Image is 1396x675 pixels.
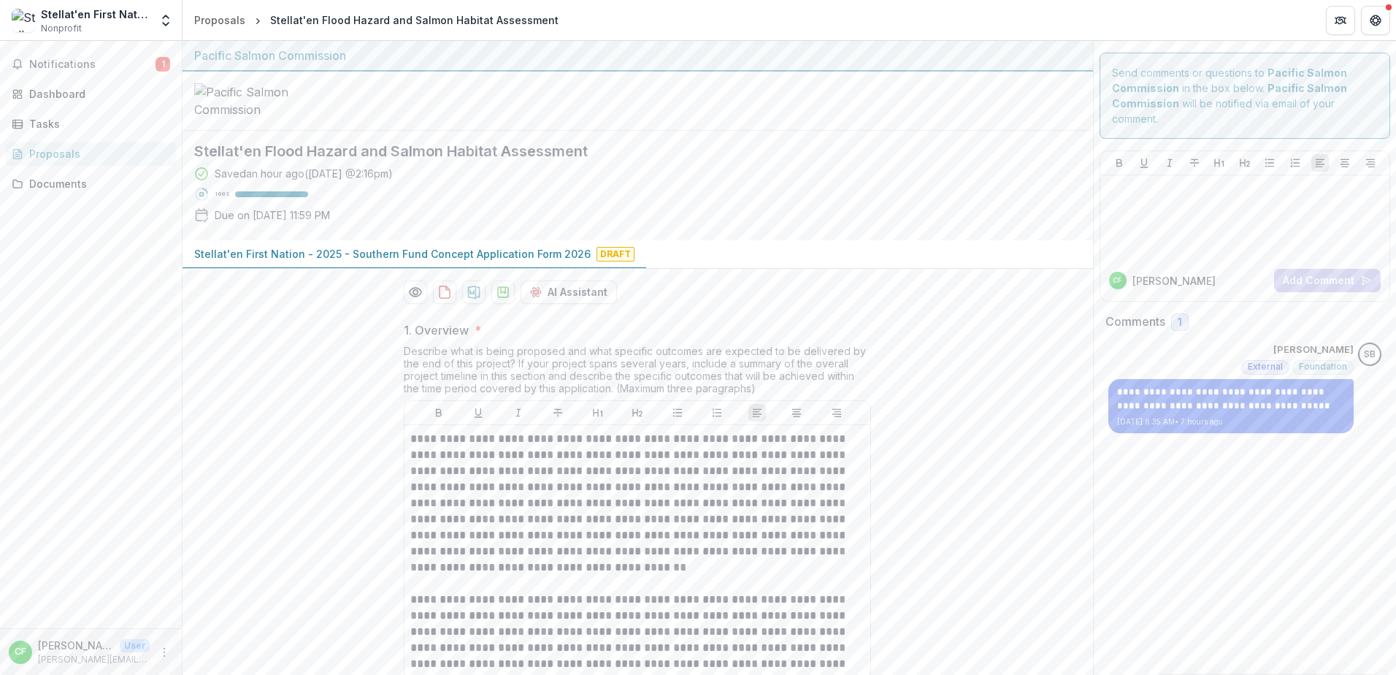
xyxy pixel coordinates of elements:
img: Pacific Salmon Commission [194,83,340,118]
span: 1 [156,57,170,72]
div: Describe what is being proposed and what specific outcomes are expected to be delivered by the en... [404,345,871,400]
button: Strike [1186,154,1203,172]
button: Align Center [788,404,805,422]
button: Heading 2 [629,404,646,422]
span: Draft [597,247,634,262]
p: [PERSON_NAME] [1273,343,1354,357]
div: Dashboard [29,86,164,102]
button: Partners [1326,6,1355,35]
div: Curtis Fullerton [15,647,26,657]
h2: Stellat'en Flood Hazard and Salmon Habitat Assessment [194,142,1058,160]
button: Bold [430,404,448,422]
button: Open entity switcher [156,6,176,35]
button: Align Right [828,404,845,422]
p: Due on [DATE] 11:59 PM [215,207,330,223]
div: Saved an hour ago ( [DATE] @ 2:16pm ) [215,166,393,181]
button: Underline [469,404,487,422]
div: Proposals [29,146,164,161]
button: Heading 1 [589,404,607,422]
p: 100 % [215,189,229,199]
span: Notifications [29,58,156,71]
button: Preview 79d61baf-5dee-4416-acb5-32e969b2a942-0.pdf [404,281,427,304]
div: Curtis Fullerton [1113,277,1122,284]
h2: Comments [1105,315,1165,329]
div: Proposals [194,12,245,28]
a: Dashboard [6,82,176,106]
button: download-proposal [433,281,456,304]
button: More [156,644,173,661]
button: Heading 1 [1211,154,1228,172]
a: Proposals [188,9,251,31]
p: [PERSON_NAME] [1132,273,1216,289]
p: User [120,639,150,652]
div: Sascha Bendt [1364,350,1376,359]
button: Notifications1 [6,53,176,76]
div: Send comments or questions to in the box below. will be notified via email of your comment. [1100,53,1391,139]
button: Ordered List [1286,154,1304,172]
div: Documents [29,176,164,191]
img: Stellat'en First Nation [12,9,35,32]
p: [DATE] 8:35 AM • 7 hours ago [1117,416,1346,427]
span: 1 [1178,316,1182,329]
button: Heading 2 [1236,154,1254,172]
button: Underline [1135,154,1153,172]
nav: breadcrumb [188,9,564,31]
button: Get Help [1361,6,1390,35]
button: Ordered List [708,404,726,422]
span: External [1248,362,1283,372]
div: Pacific Salmon Commission [194,47,1081,64]
button: AI Assistant [521,281,617,304]
button: download-proposal [462,281,486,304]
button: Align Left [748,404,766,422]
span: Foundation [1299,362,1347,372]
p: 1. Overview [404,321,469,339]
div: Tasks [29,116,164,131]
button: download-proposal [491,281,515,304]
button: Italicize [1161,154,1178,172]
button: Align Left [1311,154,1329,172]
button: Italicize [510,404,527,422]
button: Align Right [1362,154,1379,172]
p: [PERSON_NAME] [38,638,114,653]
span: Nonprofit [41,22,82,35]
button: Bullet List [1261,154,1278,172]
div: Stellat'en Flood Hazard and Salmon Habitat Assessment [270,12,559,28]
a: Proposals [6,142,176,166]
p: Stellat'en First Nation - 2025 - Southern Fund Concept Application Form 2026 [194,246,591,262]
p: [PERSON_NAME][EMAIL_ADDRESS][PERSON_NAME][DOMAIN_NAME] [38,653,150,666]
a: Documents [6,172,176,196]
button: Strike [549,404,567,422]
button: Bullet List [669,404,686,422]
button: Bold [1111,154,1128,172]
div: Stellat'en First Nation [41,7,150,22]
button: Add Comment [1274,269,1381,292]
a: Tasks [6,112,176,136]
button: Align Center [1336,154,1354,172]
